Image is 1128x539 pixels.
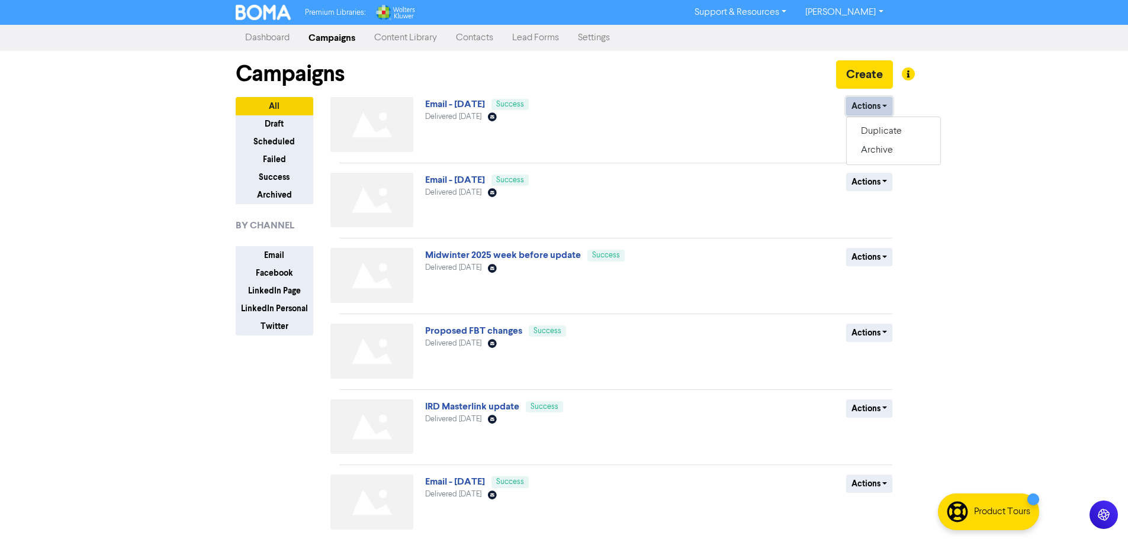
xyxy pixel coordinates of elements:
[236,168,313,186] button: Success
[236,218,294,233] span: BY CHANNEL
[796,3,892,22] a: [PERSON_NAME]
[425,401,519,412] a: IRD Masterlink update
[236,97,313,115] button: All
[846,97,893,115] button: Actions
[685,3,796,22] a: Support & Resources
[425,264,481,272] span: Delivered [DATE]
[847,141,940,160] button: Archive
[425,189,481,196] span: Delivered [DATE]
[236,60,345,88] h1: Campaigns
[236,282,313,300] button: LinkedIn Page
[568,26,619,50] a: Settings
[236,186,313,204] button: Archived
[330,399,413,454] img: Not found
[425,98,485,110] a: Email - [DATE]
[330,475,413,530] img: Not found
[425,415,481,423] span: Delivered [DATE]
[425,476,485,488] a: Email - [DATE]
[496,101,524,108] span: Success
[425,490,481,498] span: Delivered [DATE]
[330,248,413,303] img: Not found
[236,246,313,264] button: Email
[236,264,313,282] button: Facebook
[236,26,299,50] a: Dashboard
[503,26,568,50] a: Lead Forms
[446,26,503,50] a: Contacts
[330,173,413,228] img: Not found
[592,251,620,259] span: Success
[236,150,313,169] button: Failed
[496,478,524,486] span: Success
[299,26,365,50] a: Campaigns
[425,325,522,337] a: Proposed FBT changes
[236,115,313,133] button: Draft
[236,317,313,335] button: Twitter
[496,176,524,184] span: Success
[236,5,291,20] img: BOMA Logo
[846,399,893,418] button: Actions
[846,248,893,266] button: Actions
[330,97,413,152] img: Not found
[236,133,313,151] button: Scheduled
[846,173,893,191] button: Actions
[534,327,561,335] span: Success
[1069,482,1128,539] iframe: Chat Widget
[846,324,893,342] button: Actions
[330,324,413,379] img: Not found
[836,60,893,89] button: Create
[846,475,893,493] button: Actions
[425,340,481,347] span: Delivered [DATE]
[847,122,940,141] button: Duplicate
[375,5,415,20] img: Wolters Kluwer
[425,174,485,186] a: Email - [DATE]
[236,299,313,318] button: LinkedIn Personal
[305,9,365,17] span: Premium Libraries:
[531,403,558,411] span: Success
[425,249,581,261] a: Midwinter 2025 week before update
[365,26,446,50] a: Content Library
[425,113,481,121] span: Delivered [DATE]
